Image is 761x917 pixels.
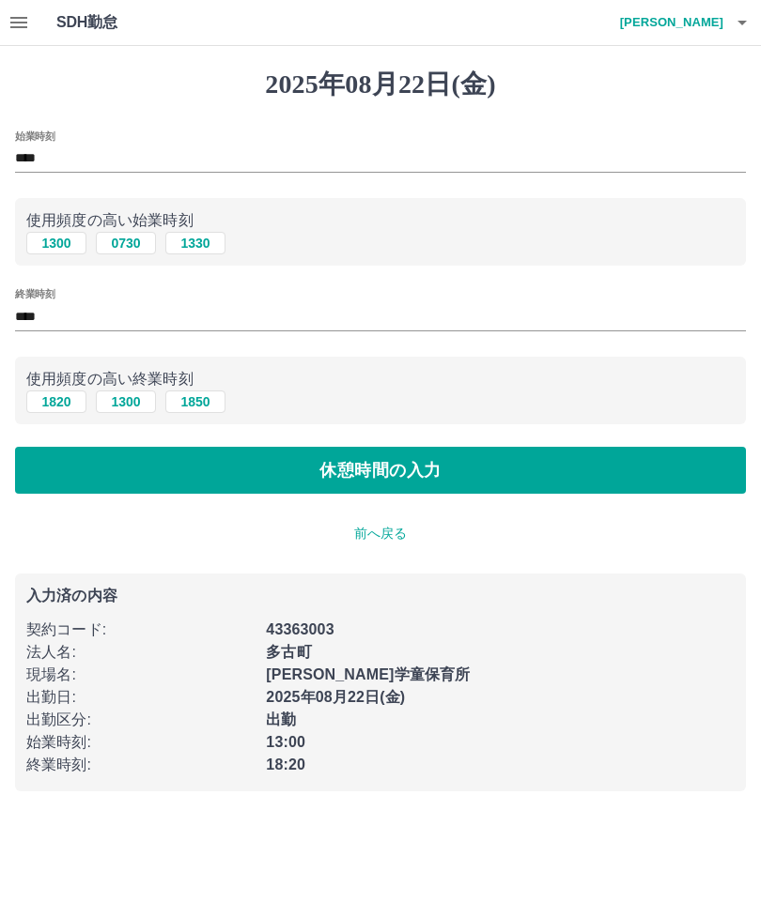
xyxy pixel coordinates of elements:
[266,621,334,637] b: 43363003
[15,69,746,100] h1: 2025年08月22日(金)
[26,232,86,254] button: 1300
[266,711,296,727] b: 出勤
[96,390,156,413] button: 1300
[266,689,405,705] b: 2025年08月22日(金)
[26,390,86,413] button: 1820
[26,664,255,686] p: 現場名 :
[15,287,54,301] label: 終業時刻
[15,447,746,494] button: 休憩時間の入力
[26,709,255,731] p: 出勤区分 :
[15,129,54,143] label: 始業時刻
[165,232,225,254] button: 1330
[165,390,225,413] button: 1850
[96,232,156,254] button: 0730
[26,641,255,664] p: 法人名 :
[26,731,255,754] p: 始業時刻 :
[26,619,255,641] p: 契約コード :
[15,524,746,543] p: 前へ戻る
[266,734,305,750] b: 13:00
[26,686,255,709] p: 出勤日 :
[26,754,255,776] p: 終業時刻 :
[266,666,470,682] b: [PERSON_NAME]学童保育所
[26,209,735,232] p: 使用頻度の高い始業時刻
[266,757,305,772] b: 18:20
[266,644,311,660] b: 多古町
[26,588,735,604] p: 入力済の内容
[26,368,735,390] p: 使用頻度の高い終業時刻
